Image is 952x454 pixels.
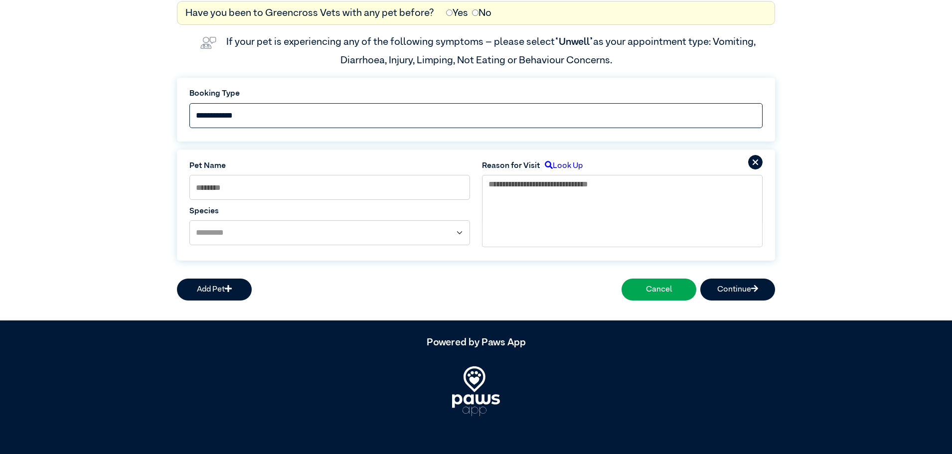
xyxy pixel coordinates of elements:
button: Continue [700,279,775,301]
label: Look Up [540,160,583,172]
label: Reason for Visit [482,160,540,172]
span: “Unwell” [555,37,593,47]
img: vet [196,33,220,53]
button: Cancel [622,279,696,301]
label: Yes [446,5,468,20]
input: Yes [446,9,453,16]
label: Pet Name [189,160,470,172]
label: Species [189,205,470,217]
input: No [472,9,478,16]
label: Have you been to Greencross Vets with any pet before? [185,5,434,20]
label: If your pet is experiencing any of the following symptoms – please select as your appointment typ... [226,37,758,65]
label: No [472,5,491,20]
img: PawsApp [452,366,500,416]
h5: Powered by Paws App [177,336,775,348]
label: Booking Type [189,88,763,100]
button: Add Pet [177,279,252,301]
